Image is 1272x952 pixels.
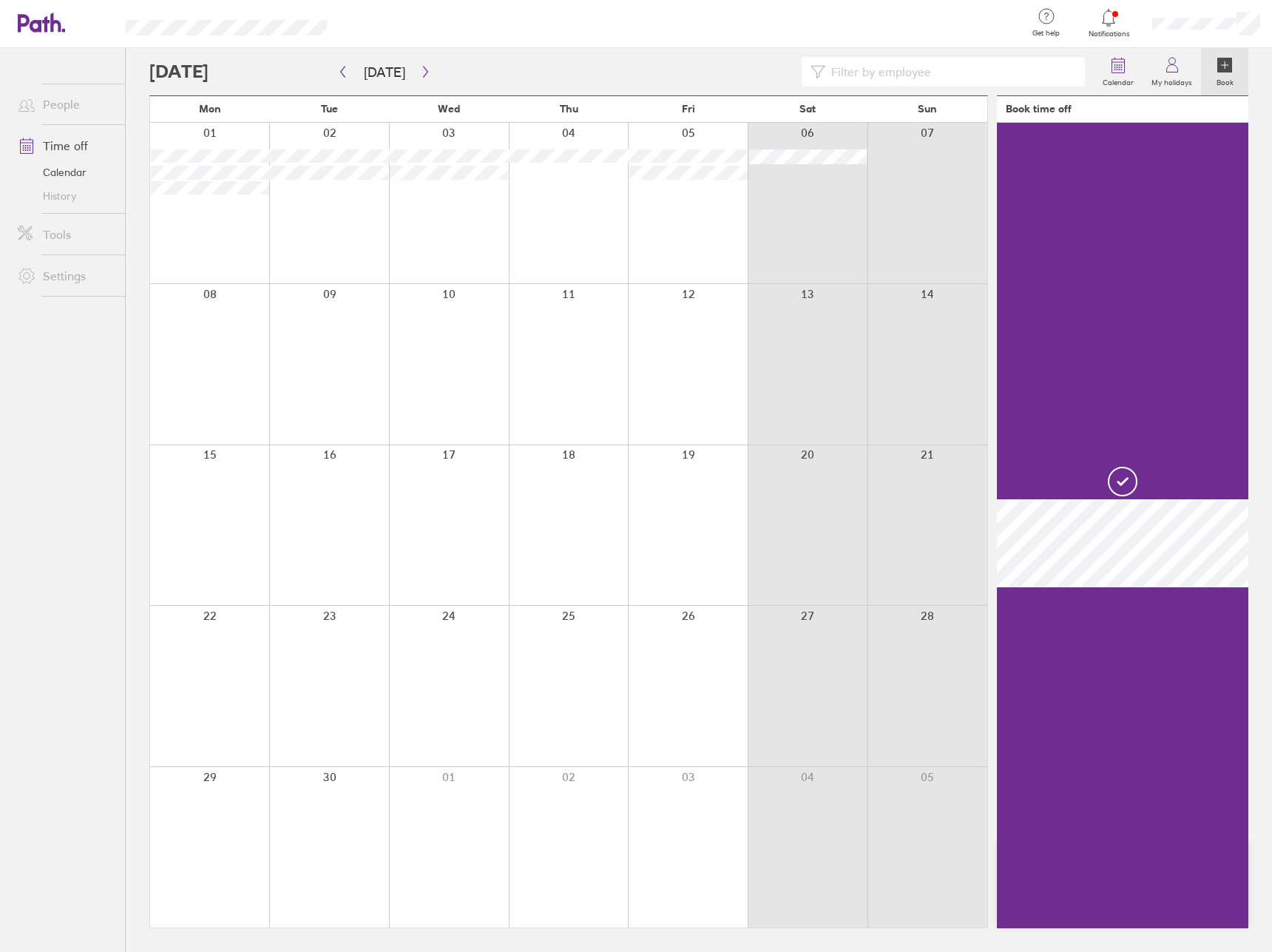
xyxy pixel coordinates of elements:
div: Book time off [1006,103,1072,115]
label: Book [1208,74,1242,87]
a: Book [1201,48,1248,95]
a: Notifications [1085,7,1133,38]
a: Calendar [6,161,125,184]
span: Get help [1022,29,1070,38]
a: Time off [6,131,125,161]
button: [DATE] [352,60,417,84]
span: Sat [799,103,816,115]
span: Thu [560,103,578,115]
span: Notifications [1085,30,1133,38]
a: Tools [6,220,125,249]
a: People [6,90,125,119]
a: History [6,184,125,208]
span: Tue [321,103,338,115]
a: Calendar [1094,48,1143,95]
a: Settings [6,261,125,291]
span: Sun [918,103,937,115]
a: My holidays [1143,48,1201,95]
span: Mon [199,103,221,115]
label: My holidays [1143,74,1201,87]
span: Wed [438,103,460,115]
input: Filter by employee [825,58,1076,86]
label: Calendar [1094,74,1143,87]
span: Fri [682,103,695,115]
